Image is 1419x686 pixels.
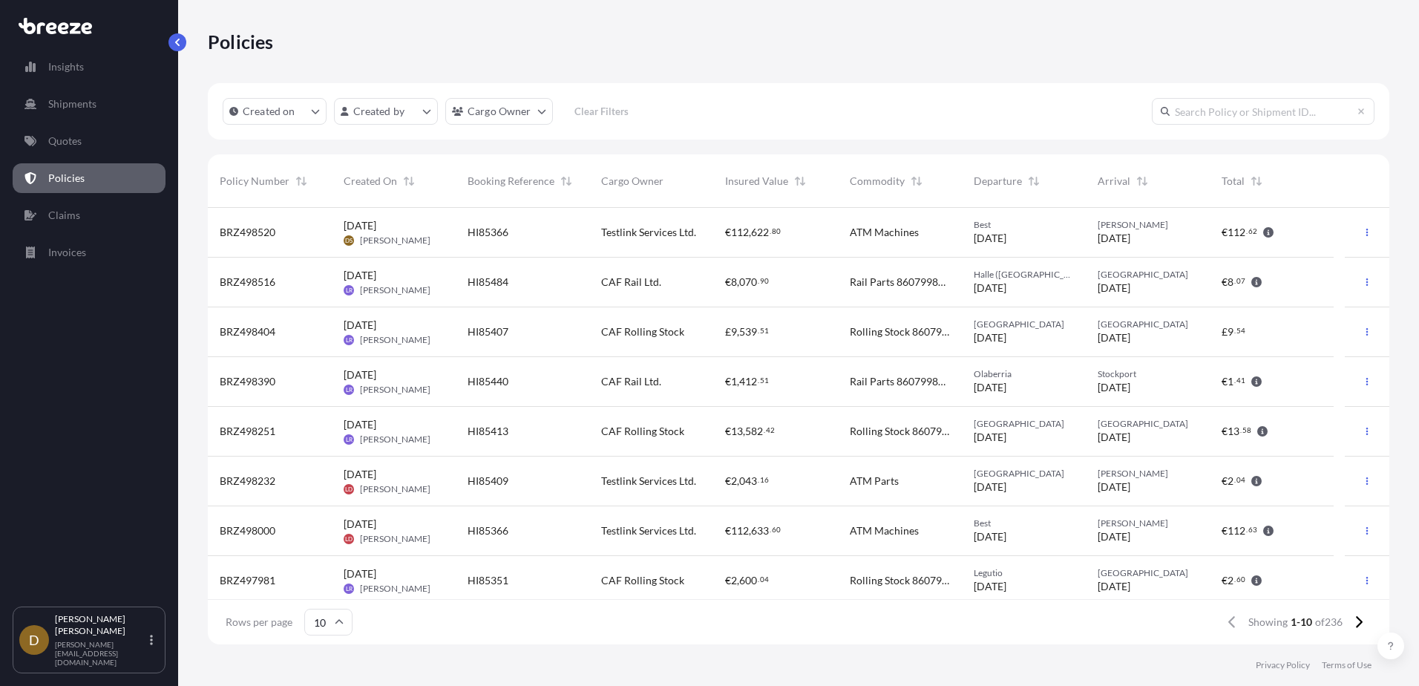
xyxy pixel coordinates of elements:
[1098,480,1130,494] span: [DATE]
[974,579,1006,594] span: [DATE]
[760,378,769,383] span: 51
[353,104,405,119] p: Created by
[731,327,737,337] span: 9
[850,374,950,389] span: Rail Parts 8607998000
[760,278,769,284] span: 90
[208,30,274,53] p: Policies
[731,227,749,238] span: 112
[344,417,376,432] span: [DATE]
[1236,278,1245,284] span: 07
[725,476,731,486] span: €
[220,523,275,538] span: BRZ498000
[737,277,739,287] span: ,
[1098,269,1198,281] span: [GEOGRAPHIC_DATA]
[974,330,1006,345] span: [DATE]
[344,218,376,233] span: [DATE]
[1098,468,1198,480] span: [PERSON_NAME]
[1248,229,1257,234] span: 62
[974,480,1006,494] span: [DATE]
[760,328,769,333] span: 51
[725,426,731,437] span: €
[344,367,376,382] span: [DATE]
[1025,172,1043,190] button: Sort
[725,227,731,238] span: €
[220,225,275,240] span: BRZ498520
[220,374,275,389] span: BRZ498390
[974,567,1074,579] span: Legutio
[1098,567,1198,579] span: [GEOGRAPHIC_DATA]
[772,527,781,532] span: 60
[1236,328,1245,333] span: 54
[468,374,508,389] span: HI85440
[334,98,438,125] button: createdBy Filter options
[1234,278,1236,284] span: .
[48,171,85,186] p: Policies
[1133,172,1151,190] button: Sort
[731,426,743,437] span: 13
[751,227,769,238] span: 622
[468,573,508,588] span: HI85351
[850,225,919,240] span: ATM Machines
[758,328,759,333] span: .
[1246,229,1248,234] span: .
[749,227,751,238] span: ,
[725,277,731,287] span: €
[1228,227,1245,238] span: 112
[1322,659,1372,671] a: Terms of Use
[220,474,275,489] span: BRZ498232
[731,277,737,287] span: 8
[731,476,737,486] span: 2
[13,52,166,82] a: Insights
[345,233,353,248] span: DS
[1228,376,1233,387] span: 1
[731,575,737,586] span: 2
[292,172,310,190] button: Sort
[1222,426,1228,437] span: €
[974,468,1074,480] span: [GEOGRAPHIC_DATA]
[346,581,353,596] span: LR
[974,418,1074,430] span: [GEOGRAPHIC_DATA]
[974,174,1022,189] span: Departure
[344,268,376,283] span: [DATE]
[739,277,757,287] span: 070
[791,172,809,190] button: Sort
[1242,428,1251,433] span: 58
[468,225,508,240] span: HI85366
[1315,615,1343,630] span: of 236
[760,477,769,483] span: 16
[850,324,950,339] span: Rolling Stock 8607998000
[1098,330,1130,345] span: [DATE]
[1248,615,1288,630] span: Showing
[725,526,731,536] span: €
[1240,428,1242,433] span: .
[55,640,147,667] p: [PERSON_NAME][EMAIL_ADDRESS][DOMAIN_NAME]
[758,378,759,383] span: .
[468,275,508,290] span: HI85484
[745,426,763,437] span: 582
[13,89,166,119] a: Shipments
[220,324,275,339] span: BRZ498404
[850,573,950,588] span: Rolling Stock 8607998000
[1098,281,1130,295] span: [DATE]
[560,99,643,123] button: Clear Filters
[1234,328,1236,333] span: .
[601,424,684,439] span: CAF Rolling Stock
[601,374,661,389] span: CAF Rail Ltd.
[974,269,1074,281] span: Halle ([GEOGRAPHIC_DATA])
[346,333,353,347] span: LR
[1234,477,1236,483] span: .
[48,245,86,260] p: Invoices
[360,334,430,346] span: [PERSON_NAME]
[1228,575,1233,586] span: 2
[1098,231,1130,246] span: [DATE]
[749,526,751,536] span: ,
[725,174,788,189] span: Insured Value
[760,577,769,582] span: 04
[770,527,771,532] span: .
[737,376,739,387] span: ,
[360,235,430,246] span: [PERSON_NAME]
[850,474,899,489] span: ATM Parts
[1236,477,1245,483] span: 04
[850,424,950,439] span: Rolling Stock 8607998000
